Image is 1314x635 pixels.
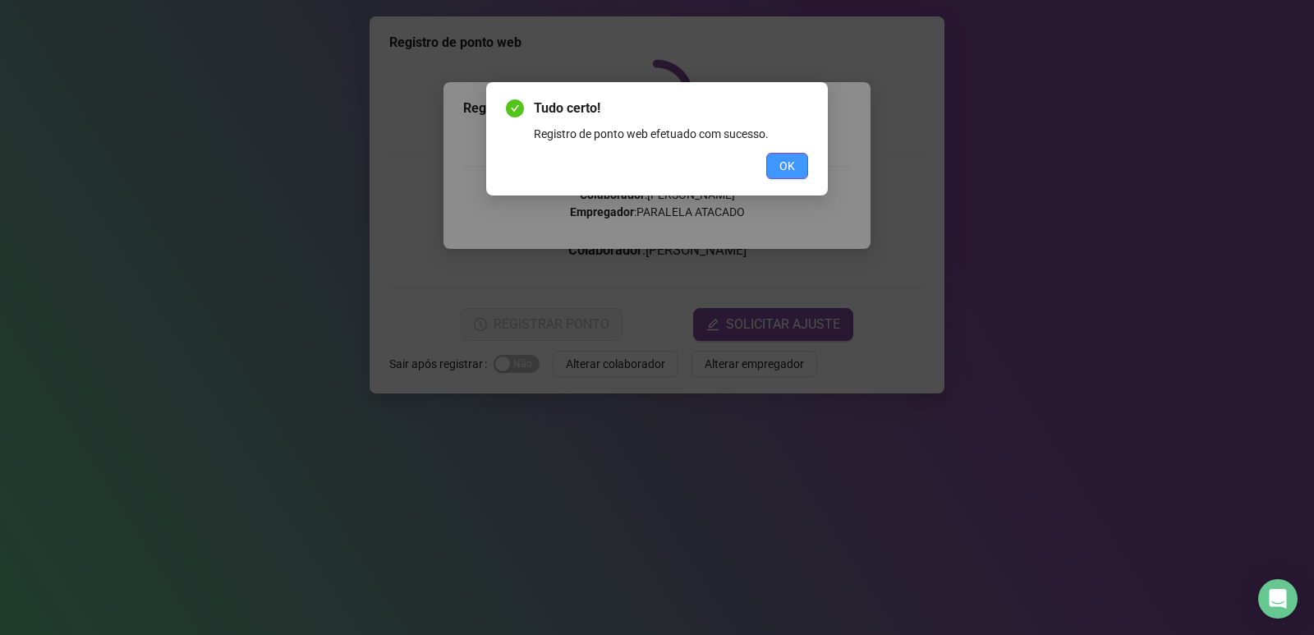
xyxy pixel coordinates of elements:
[506,99,524,117] span: check-circle
[766,153,808,179] button: OK
[534,125,808,143] div: Registro de ponto web efetuado com sucesso.
[534,99,808,118] span: Tudo certo!
[1258,579,1298,619] div: Open Intercom Messenger
[779,157,795,175] span: OK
